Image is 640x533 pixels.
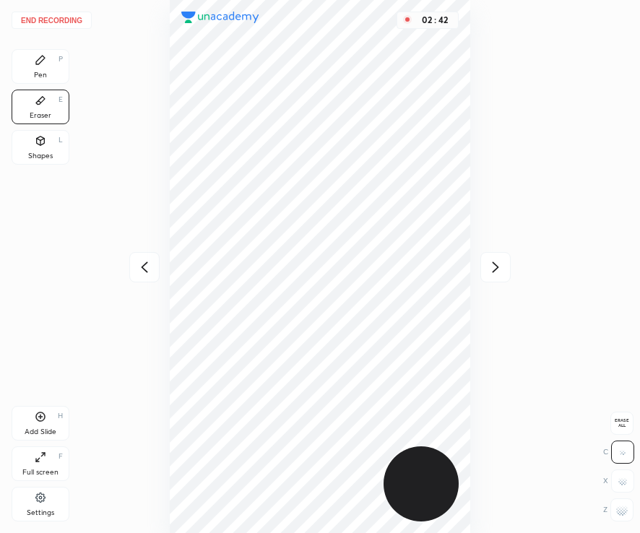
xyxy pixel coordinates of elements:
div: H [58,412,63,420]
img: logo.38c385cc.svg [181,12,259,23]
div: L [59,136,63,144]
span: Erase all [611,418,633,428]
div: E [59,96,63,103]
div: 02 : 42 [418,15,452,25]
div: Add Slide [25,428,56,435]
div: P [59,56,63,63]
div: Settings [27,509,54,516]
div: Pen [34,71,47,79]
div: Eraser [30,112,51,119]
div: Full screen [22,469,59,476]
div: Shapes [28,152,53,160]
button: End recording [12,12,92,29]
div: F [59,453,63,460]
div: C [603,441,634,464]
div: X [603,469,634,493]
div: Z [603,498,633,521]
